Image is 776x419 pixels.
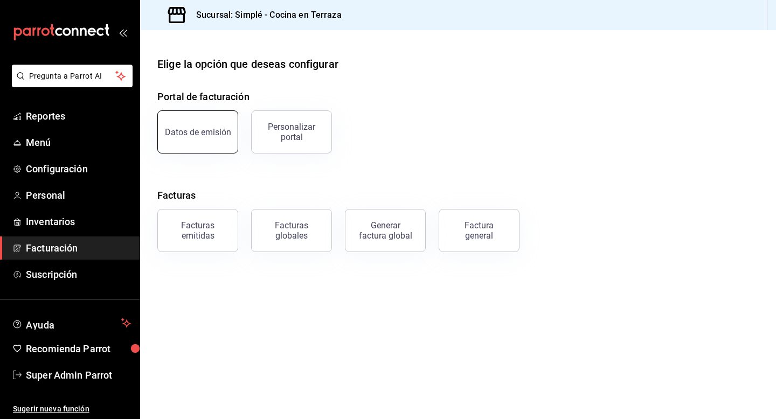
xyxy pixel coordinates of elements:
h3: Sucursal: Simplé - Cocina en Terraza [188,9,342,22]
span: Facturación [26,241,131,255]
span: Sugerir nueva función [13,403,131,415]
span: Pregunta a Parrot AI [29,71,116,82]
span: Menú [26,135,131,150]
button: Personalizar portal [251,110,332,153]
span: Reportes [26,109,131,123]
div: Facturas emitidas [164,220,231,241]
div: Personalizar portal [258,122,325,142]
span: Suscripción [26,267,131,282]
h4: Facturas [157,188,759,202]
a: Pregunta a Parrot AI [8,78,133,89]
button: Generar factura global [345,209,426,252]
div: Elige la opción que deseas configurar [157,56,338,72]
span: Configuración [26,162,131,176]
span: Super Admin Parrot [26,368,131,382]
h4: Portal de facturación [157,89,759,104]
div: Facturas globales [258,220,325,241]
span: Ayuda [26,317,117,330]
button: Facturas globales [251,209,332,252]
button: Facturas emitidas [157,209,238,252]
span: Personal [26,188,131,202]
button: Datos de emisión [157,110,238,153]
span: Recomienda Parrot [26,341,131,356]
div: Datos de emisión [165,127,231,137]
button: Factura general [439,209,519,252]
button: Pregunta a Parrot AI [12,65,133,87]
button: open_drawer_menu [119,28,127,37]
span: Inventarios [26,214,131,229]
div: Factura general [452,220,506,241]
div: Generar factura global [358,220,412,241]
